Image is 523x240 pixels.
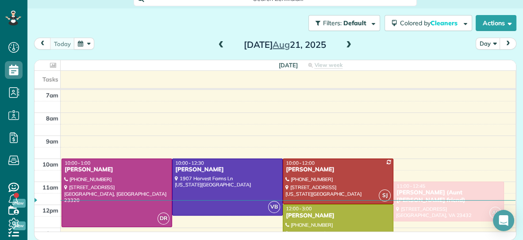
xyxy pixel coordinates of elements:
button: next [500,38,516,50]
span: Aug [273,39,290,50]
div: [PERSON_NAME] [175,166,280,174]
span: Colored by [400,19,461,27]
span: 7am [46,92,58,99]
span: 8am [46,115,58,122]
span: 1pm [46,230,58,237]
span: 11:00 - 12:45 [396,183,425,189]
a: Filters: Default [304,15,380,31]
span: Cleaners [431,19,459,27]
button: Filters: Default [308,15,380,31]
span: VB [268,201,280,213]
span: 10:00 - 1:00 [65,160,90,166]
span: Tasks [42,76,58,83]
button: Actions [476,15,516,31]
div: [PERSON_NAME] [285,212,391,220]
span: 10am [42,161,58,168]
div: [PERSON_NAME] [285,166,391,174]
button: today [50,38,75,50]
span: 12:00 - 3:00 [286,205,311,212]
span: 9am [46,138,58,145]
div: [PERSON_NAME] [64,166,169,174]
span: Filters: [323,19,342,27]
div: Open Intercom Messenger [493,210,514,231]
span: 11am [42,184,58,191]
span: View week [314,62,342,69]
span: DR [158,213,169,225]
span: 10:00 - 12:00 [286,160,315,166]
span: [DATE] [279,62,298,69]
span: Default [343,19,367,27]
button: Colored byCleaners [385,15,472,31]
h2: [DATE] 21, 2025 [230,40,340,50]
button: prev [34,38,51,50]
span: AS [489,207,501,219]
span: 12pm [42,207,58,214]
button: Day [476,38,500,50]
span: SJ [379,190,391,201]
span: 10:00 - 12:30 [175,160,204,166]
div: [PERSON_NAME] (Aunt [PERSON_NAME] friend) [396,189,501,204]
